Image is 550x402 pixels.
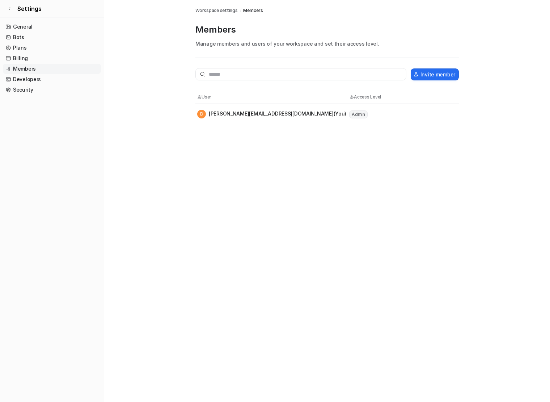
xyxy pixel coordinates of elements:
[197,110,346,118] div: [PERSON_NAME][EMAIL_ADDRESS][DOMAIN_NAME] (You)
[195,7,238,14] a: Workspace settings
[3,22,101,32] a: General
[243,7,263,14] a: Members
[349,110,368,118] span: Admin
[3,53,101,63] a: Billing
[197,93,349,101] th: User
[3,32,101,42] a: Bots
[349,93,414,101] th: Access Level
[195,40,459,47] p: Manage members and users of your workspace and set their access level.
[195,24,459,35] p: Members
[17,4,42,13] span: Settings
[197,95,202,99] img: User
[240,7,241,14] span: /
[3,85,101,95] a: Security
[3,43,101,53] a: Plans
[411,68,459,80] button: Invite member
[349,95,354,99] img: Access Level
[197,110,206,118] span: D
[3,64,101,74] a: Members
[3,74,101,84] a: Developers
